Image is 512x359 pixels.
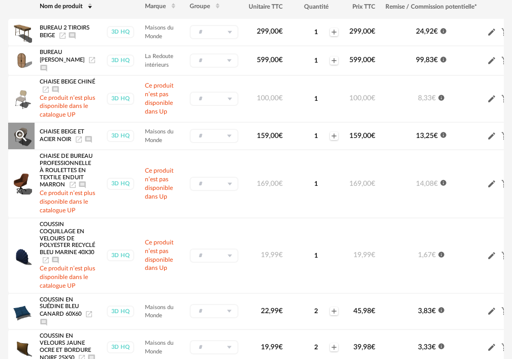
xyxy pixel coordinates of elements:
[440,179,447,186] span: Information icon
[106,130,135,142] a: 3D HQ
[40,222,95,255] span: Coussin coquillage en velours de polyester recyclé bleu marine 40x30
[418,344,436,351] span: 3,33
[40,3,82,9] span: Nom de produit
[145,340,173,354] span: Maisons du Monde
[257,180,283,187] span: 169,00
[68,33,76,38] span: Ajouter un commentaire
[303,57,329,65] div: 1
[416,57,438,64] span: 99,83
[487,94,496,103] span: Pencil icon
[279,28,283,35] span: €
[145,3,166,9] span: Marque
[279,252,283,259] span: €
[106,26,135,38] a: 3D HQ
[438,343,445,350] span: Information icon
[279,57,283,64] span: €
[145,129,173,143] span: Maisons du Monde
[303,132,329,140] div: 1
[303,95,329,103] div: 1
[42,86,50,92] span: Launch icon
[40,319,48,325] span: Ajouter un commentaire
[438,94,445,101] span: Information icon
[145,82,173,114] span: Ce produit n’est pas disponible dans Up
[257,28,283,35] span: 299,00
[40,129,84,142] span: Chaise beige et acier noir
[353,344,375,351] span: 39,98
[303,180,329,188] div: 1
[145,305,173,319] span: Maisons du Monde
[349,28,375,35] span: 299,00
[349,57,375,64] span: 599,00
[434,28,438,35] span: €
[501,28,510,35] span: Cart Minus icon
[487,131,496,141] span: Pencil icon
[88,57,96,63] a: Launch icon
[279,132,283,140] span: €
[85,311,93,317] span: Launch icon
[106,93,135,104] a: 3D HQ
[279,95,283,102] span: €
[107,178,134,189] div: 3D HQ
[190,129,238,143] div: Sélectionner un groupe
[11,245,32,266] img: Product pack shot
[371,308,375,315] span: €
[440,27,447,34] span: Information icon
[501,132,510,140] span: Cart Minus icon
[190,3,210,9] span: Groupe
[501,57,510,64] span: Cart Minus icon
[14,128,29,144] span: Magnify Plus Outline icon
[190,25,238,39] div: Sélectionner un groupe
[330,307,338,315] span: Plus icon
[145,239,173,271] span: Ce produit n’est pas disponible dans Up
[51,257,59,263] span: Ajouter un commentaire
[501,180,510,187] span: Cart Minus icon
[303,252,329,260] div: 1
[330,132,338,140] span: Plus icon
[190,340,238,354] div: Sélectionner un groupe
[418,252,436,259] span: 1,67
[349,132,375,140] span: 159,00
[440,131,447,139] span: Information icon
[330,57,338,65] span: Plus icon
[432,308,436,315] span: €
[303,307,329,315] div: 2
[501,344,510,351] span: Cart Minus icon
[349,180,375,187] span: 169,00
[418,308,436,315] span: 3,83
[330,343,338,351] span: Plus icon
[145,53,173,68] span: La Redoute intérieurs
[190,53,238,68] div: Sélectionner un groupe
[371,344,375,351] span: €
[107,306,134,317] div: 3D HQ
[107,93,134,104] div: 3D HQ
[434,57,438,64] span: €
[501,308,510,315] span: Cart Minus icon
[190,177,238,191] div: Sélectionner un groupe
[190,304,238,318] div: Sélectionner un groupe
[371,132,375,140] span: €
[106,178,135,189] a: 3D HQ
[353,252,375,259] span: 19,99
[40,95,95,118] span: Ce produit n’est plus disponible dans le catalogue UP
[501,95,510,102] span: Cart Minus icon
[40,49,84,63] span: Bureau [PERSON_NAME]
[107,130,134,142] div: 3D HQ
[11,300,32,322] img: Product pack shot
[75,136,83,142] a: Launch icon
[190,248,238,263] div: Sélectionner un groupe
[40,153,93,187] span: Chaise de bureau professionnelle à roulettes en textile enduit marron
[438,251,445,258] span: Information icon
[40,265,95,289] span: Ce produit n’est plus disponible dans le catalogue UP
[416,132,438,140] span: 13,25
[106,306,135,317] a: 3D HQ
[487,307,496,316] span: Pencil icon
[487,179,496,188] span: Pencil icon
[40,79,95,85] span: Chaise beige chiné
[261,252,283,259] span: 19,99
[487,27,496,37] span: Pencil icon
[190,92,238,106] div: Sélectionner un groupe
[78,182,86,187] span: Ajouter un commentaire
[42,257,50,263] a: Launch icon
